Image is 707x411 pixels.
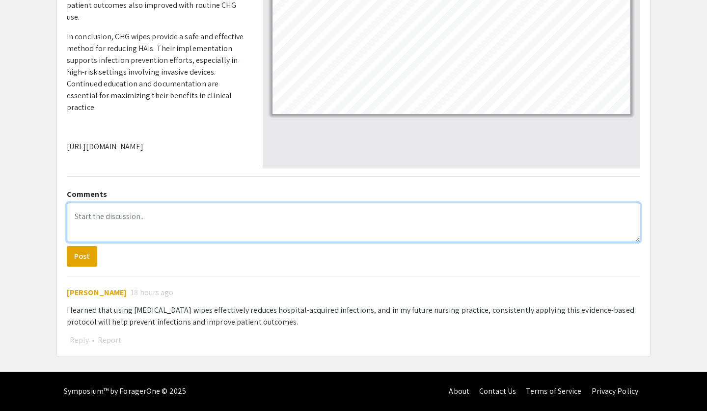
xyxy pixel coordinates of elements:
p: [URL][DOMAIN_NAME] [67,141,248,153]
p: In conclusion, CHG wipes provide a safe and effective method for reducing HAIs. Their implementat... [67,31,248,113]
h2: Comments [67,190,640,199]
button: Reply [67,334,92,347]
span: [PERSON_NAME] [67,287,127,298]
a: Contact Us [479,386,516,396]
div: • [67,334,640,347]
iframe: Chat [7,367,42,404]
a: Terms of Service [526,386,582,396]
a: Privacy Policy [592,386,638,396]
div: Symposium™ by ForagerOne © 2025 [64,372,186,411]
span: 18 hours ago [131,287,173,299]
div: I learned that using [MEDICAL_DATA] wipes effectively reduces hospital-acquired infections, and i... [67,304,640,328]
a: About [449,386,469,396]
button: Report [95,334,124,347]
button: Post [67,246,97,267]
